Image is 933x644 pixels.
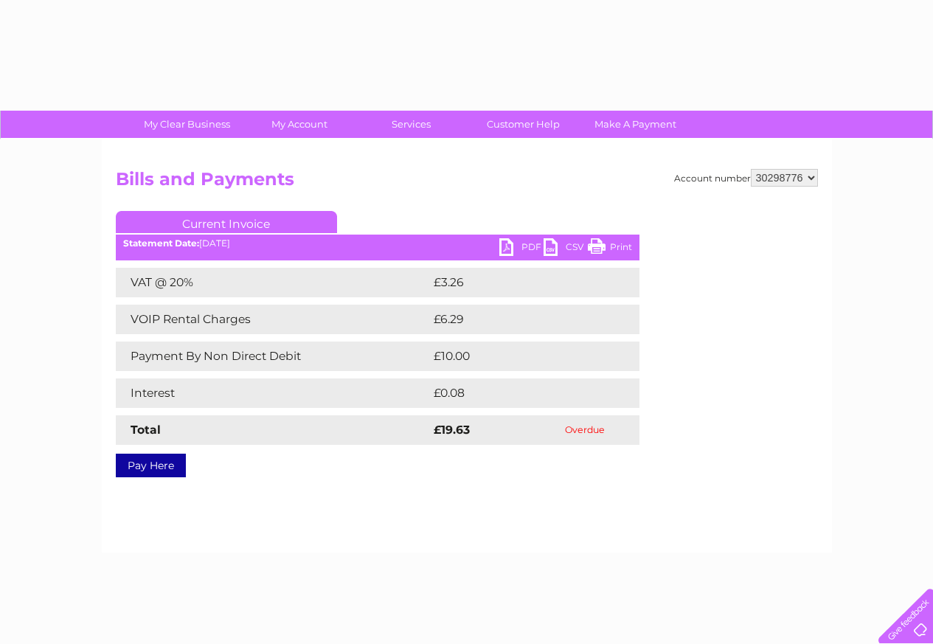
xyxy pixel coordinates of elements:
td: Overdue [530,415,639,445]
td: £10.00 [430,342,609,371]
a: My Account [238,111,360,138]
a: Print [588,238,632,260]
td: VOIP Rental Charges [116,305,430,334]
div: [DATE] [116,238,639,249]
td: £6.29 [430,305,605,334]
a: Current Invoice [116,211,337,233]
b: Statement Date: [123,238,199,249]
strong: Total [131,423,161,437]
h2: Bills and Payments [116,169,818,197]
a: CSV [544,238,588,260]
td: VAT @ 20% [116,268,430,297]
a: Services [350,111,472,138]
a: Pay Here [116,454,186,477]
td: £0.08 [430,378,606,408]
td: £3.26 [430,268,605,297]
a: PDF [499,238,544,260]
div: Account number [674,169,818,187]
td: Interest [116,378,430,408]
td: Payment By Non Direct Debit [116,342,430,371]
a: Customer Help [462,111,584,138]
a: Make A Payment [575,111,696,138]
a: My Clear Business [126,111,248,138]
strong: £19.63 [434,423,470,437]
